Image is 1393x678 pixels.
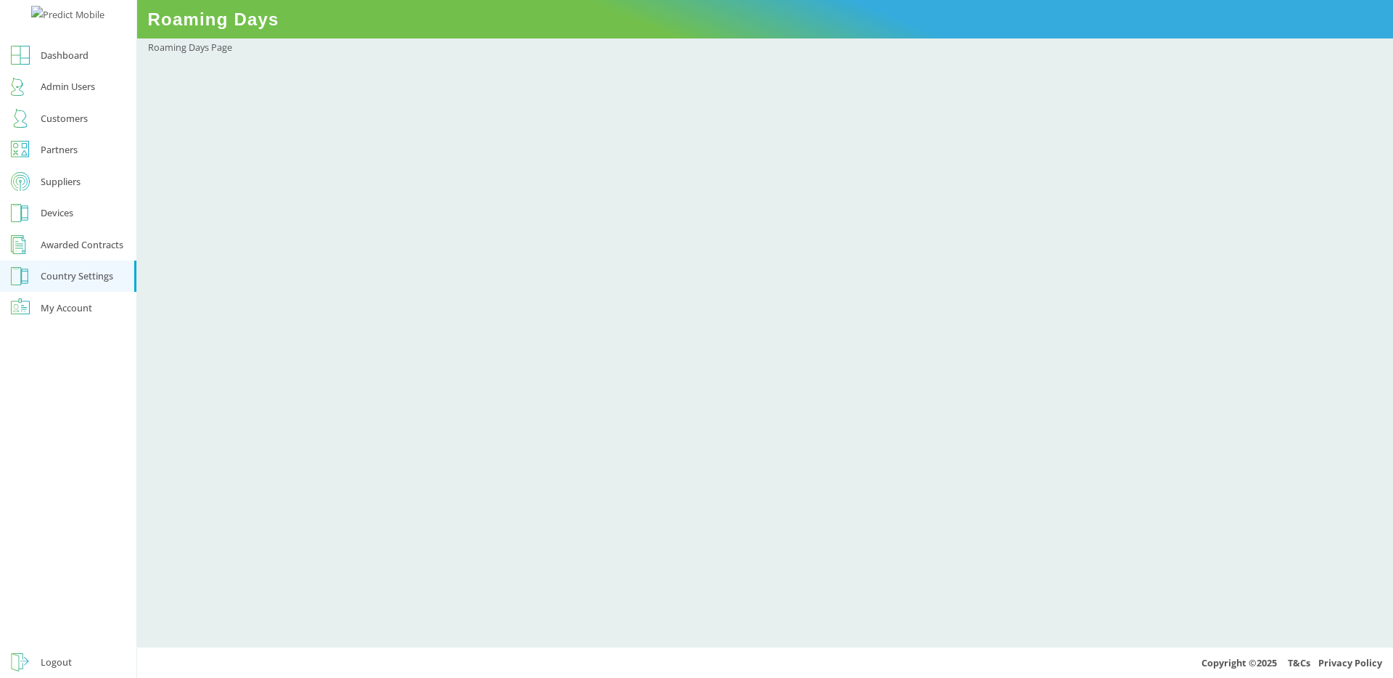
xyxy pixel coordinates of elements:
[41,267,113,285] div: Country Settings
[1318,656,1382,669] a: Privacy Policy
[41,653,72,671] div: Logout
[41,236,123,253] div: Awarded Contracts
[41,110,88,127] div: Customers
[41,46,89,64] div: Dashboard
[41,78,95,95] div: Admin Users
[41,173,81,190] div: Suppliers
[41,204,73,221] div: Devices
[31,6,104,23] img: Predict Mobile
[41,141,78,158] div: Partners
[41,299,92,316] div: My Account
[148,38,1383,56] div: Roaming Days Page
[1288,656,1310,669] a: T&Cs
